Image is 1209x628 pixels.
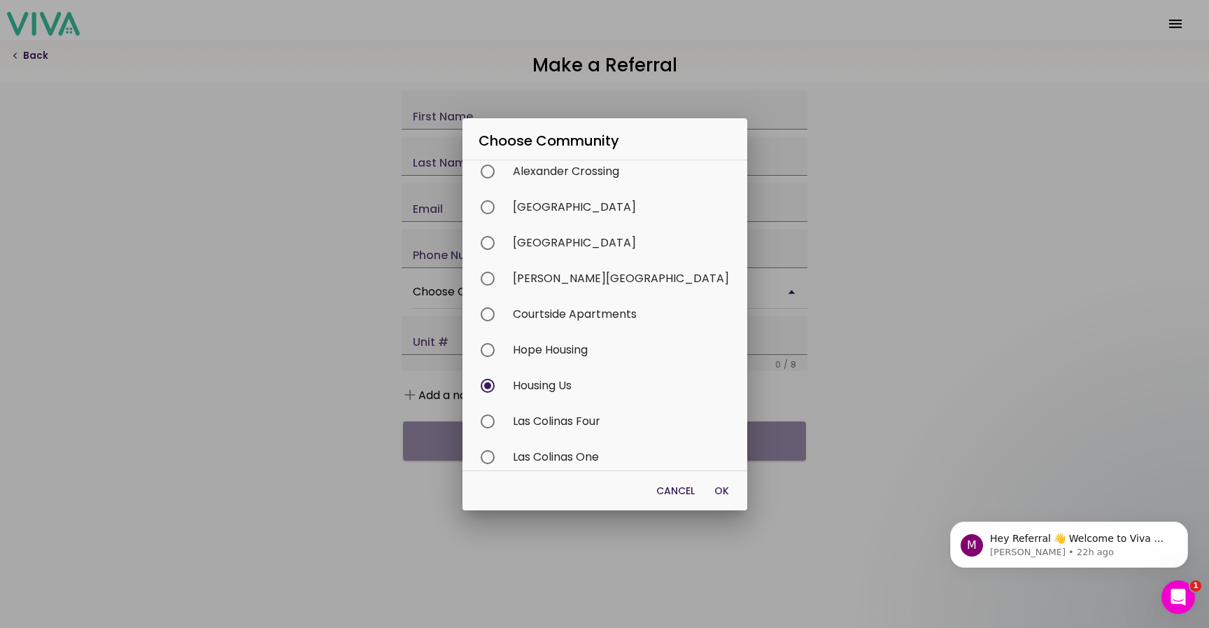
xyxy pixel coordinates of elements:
span: OK [714,484,729,498]
span: 1 [1190,580,1201,592]
div: [GEOGRAPHIC_DATA] [476,225,747,260]
div: [PERSON_NAME][GEOGRAPHIC_DATA] [476,260,747,296]
iframe: Intercom live chat [1161,580,1195,614]
div: Las Colinas One [476,439,747,475]
div: Hope Housing [476,332,747,368]
span: Cancel [656,484,695,498]
div: Las Colinas Four [476,403,747,439]
div: Courtside Apartments [476,296,747,332]
div: Housing Us [476,368,747,403]
div: [GEOGRAPHIC_DATA] [476,189,747,225]
div: Alexander Crossing [476,153,747,189]
button: Cancel [649,477,702,505]
h2: Choose Community [479,132,731,149]
button: OK [707,477,736,505]
iframe: Intercom notifications message [929,492,1209,590]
